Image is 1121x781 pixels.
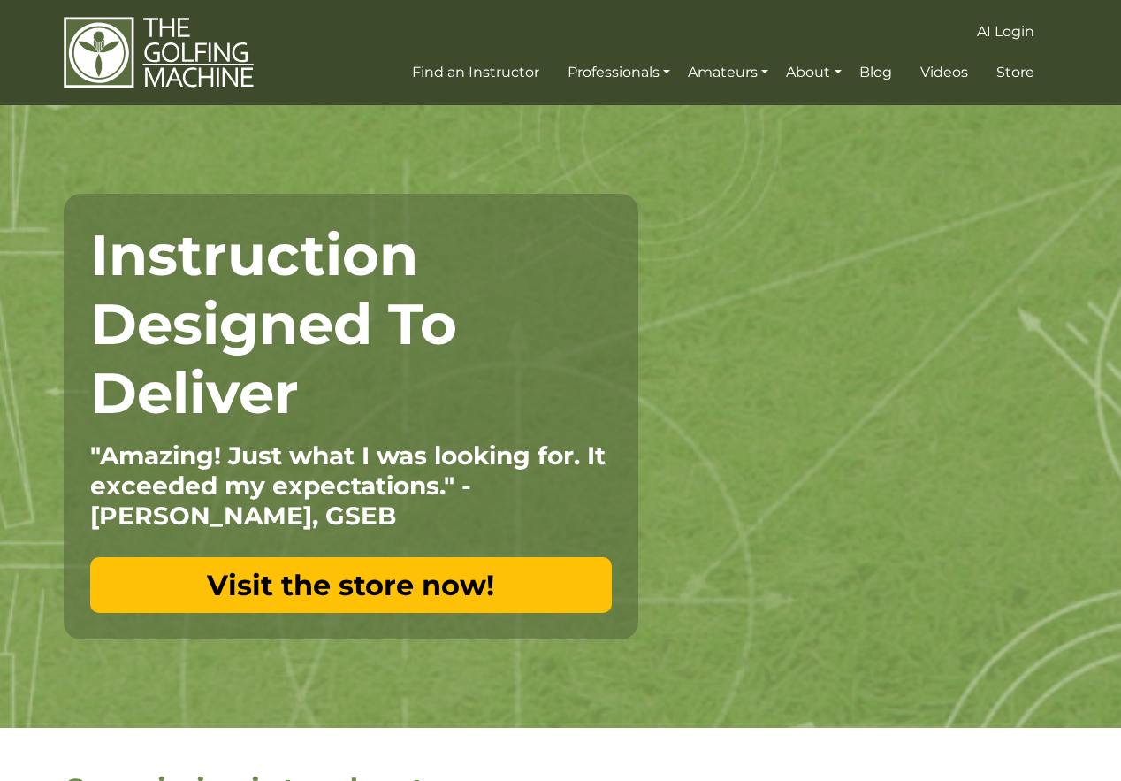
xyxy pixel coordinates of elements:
[855,57,896,88] a: Blog
[859,64,892,80] span: Blog
[90,440,612,531] p: "Amazing! Just what I was looking for. It exceeded my expectations." - [PERSON_NAME], GSEB
[408,57,544,88] a: Find an Instructor
[992,57,1039,88] a: Store
[683,57,773,88] a: Amateurs
[920,64,968,80] span: Videos
[90,220,612,427] h1: Instruction Designed To Deliver
[782,57,845,88] a: About
[996,64,1034,80] span: Store
[90,557,612,613] a: Visit the store now!
[972,16,1039,48] a: AI Login
[563,57,675,88] a: Professionals
[977,23,1034,40] span: AI Login
[916,57,972,88] a: Videos
[64,16,254,89] img: The Golfing Machine
[412,64,539,80] span: Find an Instructor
